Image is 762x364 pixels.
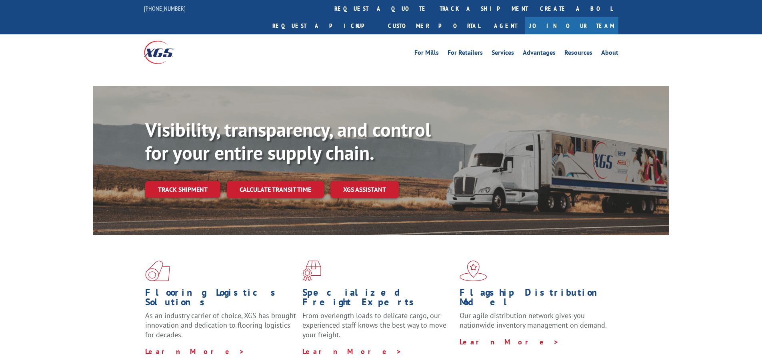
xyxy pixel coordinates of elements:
[330,181,399,198] a: XGS ASSISTANT
[145,181,220,198] a: Track shipment
[145,117,431,165] b: Visibility, transparency, and control for your entire supply chain.
[601,50,618,58] a: About
[460,311,607,330] span: Our agile distribution network gives you nationwide inventory management on demand.
[145,347,245,356] a: Learn More >
[448,50,483,58] a: For Retailers
[460,288,611,311] h1: Flagship Distribution Model
[266,17,382,34] a: Request a pickup
[145,261,170,281] img: xgs-icon-total-supply-chain-intelligence-red
[525,17,618,34] a: Join Our Team
[486,17,525,34] a: Agent
[460,337,559,346] a: Learn More >
[564,50,592,58] a: Resources
[523,50,556,58] a: Advantages
[302,347,402,356] a: Learn More >
[492,50,514,58] a: Services
[302,311,454,346] p: From overlength loads to delicate cargo, our experienced staff knows the best way to move your fr...
[460,261,487,281] img: xgs-icon-flagship-distribution-model-red
[302,261,321,281] img: xgs-icon-focused-on-flooring-red
[382,17,486,34] a: Customer Portal
[302,288,454,311] h1: Specialized Freight Experts
[145,311,296,339] span: As an industry carrier of choice, XGS has brought innovation and dedication to flooring logistics...
[144,4,186,12] a: [PHONE_NUMBER]
[227,181,324,198] a: Calculate transit time
[145,288,296,311] h1: Flooring Logistics Solutions
[414,50,439,58] a: For Mills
